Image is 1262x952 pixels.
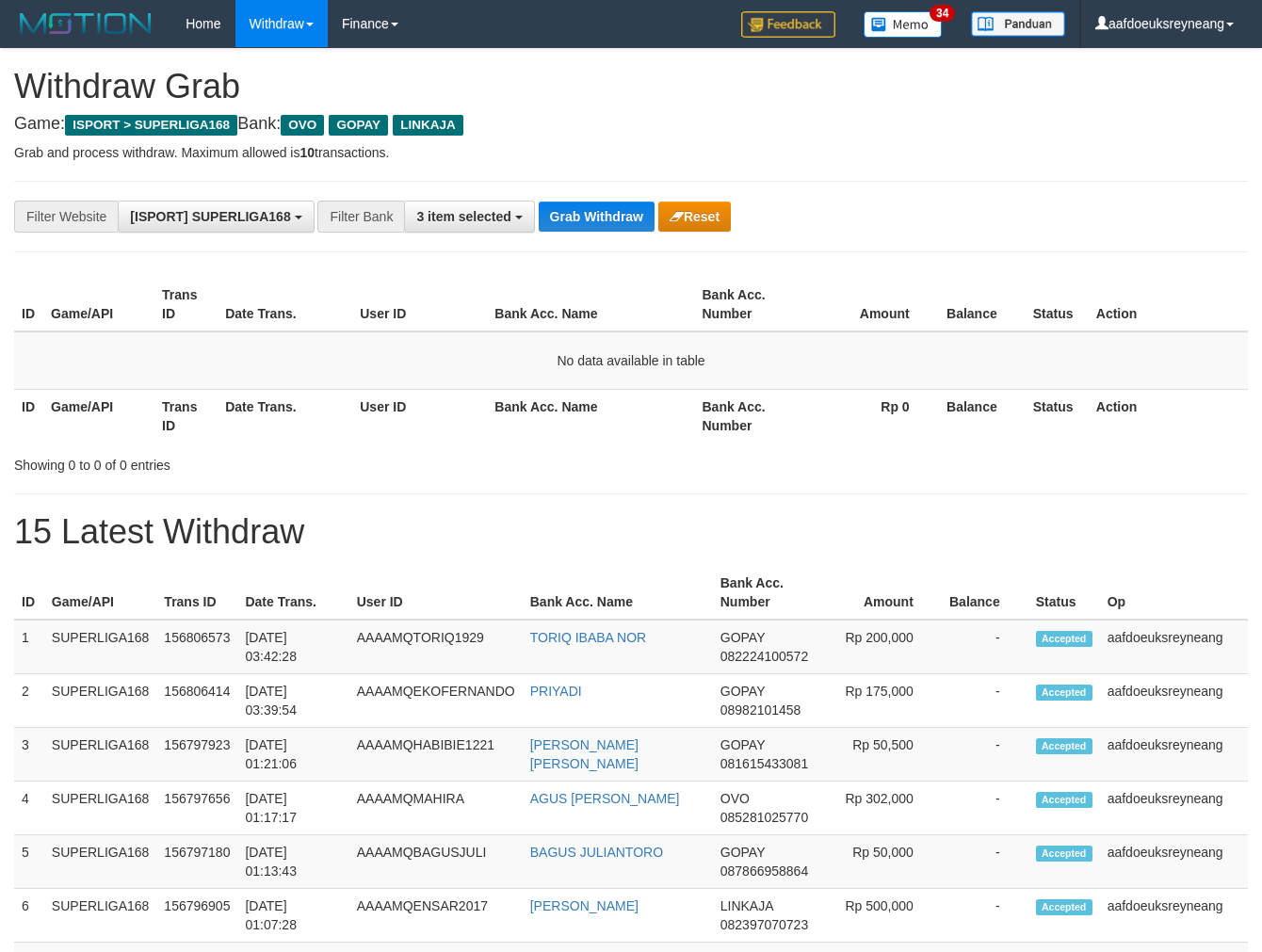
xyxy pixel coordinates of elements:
[349,620,523,674] td: AAAAMQTORIQ1929
[806,278,938,331] th: Amount
[823,674,942,728] td: Rp 175,000
[1100,835,1248,889] td: aafdoeuksreyneang
[14,835,44,889] td: 5
[720,702,801,718] span: Copy 08982101458 to clipboard
[523,566,713,620] th: Bank Acc. Name
[14,889,44,943] td: 6
[237,835,348,889] td: [DATE] 01:13:43
[1026,278,1089,331] th: Status
[864,11,943,38] img: Button%20Memo.svg
[237,674,348,728] td: [DATE] 03:39:54
[1100,728,1248,782] td: aafdoeuksreyneang
[539,202,655,232] button: Grab Withdraw
[44,674,157,728] td: SUPERLIGA168
[720,737,765,752] span: GOPAY
[14,115,1248,134] h4: Game: Bank:
[349,889,523,943] td: AAAAMQENSAR2017
[942,566,1028,620] th: Balance
[930,5,955,22] span: 34
[14,143,1248,162] p: Grab and process withdraw. Maximum allowed is transactions.
[823,889,942,943] td: Rp 500,000
[720,845,765,860] span: GOPAY
[720,791,750,806] span: OVO
[823,835,942,889] td: Rp 50,000
[349,566,523,620] th: User ID
[14,278,43,331] th: ID
[44,889,157,943] td: SUPERLIGA168
[154,278,218,331] th: Trans ID
[44,620,157,674] td: SUPERLIGA168
[942,889,1028,943] td: -
[720,649,808,664] span: Copy 082224100572 to clipboard
[329,115,388,136] span: GOPAY
[823,566,942,620] th: Amount
[299,145,315,160] strong: 10
[530,630,646,645] a: TORIQ IBABA NOR
[156,566,237,620] th: Trans ID
[694,278,805,331] th: Bank Acc. Number
[530,684,582,699] a: PRIYADI
[1036,631,1092,647] span: Accepted
[416,209,510,224] span: 3 item selected
[14,389,43,443] th: ID
[1028,566,1100,620] th: Status
[218,278,352,331] th: Date Trans.
[1100,674,1248,728] td: aafdoeuksreyneang
[218,389,352,443] th: Date Trans.
[14,620,44,674] td: 1
[14,448,511,475] div: Showing 0 to 0 of 0 entries
[118,201,314,233] button: [ISPORT] SUPERLIGA168
[971,11,1065,37] img: panduan.png
[720,630,765,645] span: GOPAY
[237,889,348,943] td: [DATE] 01:07:28
[156,620,237,674] td: 156806573
[14,331,1248,390] td: No data available in table
[349,782,523,835] td: AAAAMQMAHIRA
[658,202,731,232] button: Reset
[741,11,835,38] img: Feedback.jpg
[317,201,404,233] div: Filter Bank
[44,835,157,889] td: SUPERLIGA168
[487,278,694,331] th: Bank Acc. Name
[237,728,348,782] td: [DATE] 01:21:06
[65,115,237,136] span: ISPORT > SUPERLIGA168
[1036,738,1092,754] span: Accepted
[823,782,942,835] td: Rp 302,000
[720,917,808,932] span: Copy 082397070723 to clipboard
[713,566,823,620] th: Bank Acc. Number
[14,68,1248,105] h1: Withdraw Grab
[720,684,765,699] span: GOPAY
[237,620,348,674] td: [DATE] 03:42:28
[938,389,1026,443] th: Balance
[44,566,157,620] th: Game/API
[14,201,118,233] div: Filter Website
[720,863,808,879] span: Copy 087866958864 to clipboard
[823,620,942,674] td: Rp 200,000
[14,9,157,38] img: MOTION_logo.png
[1026,389,1089,443] th: Status
[1036,792,1092,808] span: Accepted
[1089,278,1248,331] th: Action
[720,810,808,825] span: Copy 085281025770 to clipboard
[823,728,942,782] td: Rp 50,500
[352,278,487,331] th: User ID
[14,566,44,620] th: ID
[156,889,237,943] td: 156796905
[14,513,1248,551] h1: 15 Latest Withdraw
[530,737,639,771] a: [PERSON_NAME] [PERSON_NAME]
[44,728,157,782] td: SUPERLIGA168
[530,898,639,913] a: [PERSON_NAME]
[720,756,808,771] span: Copy 081615433081 to clipboard
[352,389,487,443] th: User ID
[237,782,348,835] td: [DATE] 01:17:17
[43,389,154,443] th: Game/API
[14,728,44,782] td: 3
[1100,782,1248,835] td: aafdoeuksreyneang
[156,728,237,782] td: 156797923
[942,782,1028,835] td: -
[14,782,44,835] td: 4
[393,115,463,136] span: LINKAJA
[530,791,680,806] a: AGUS [PERSON_NAME]
[942,835,1028,889] td: -
[694,389,805,443] th: Bank Acc. Number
